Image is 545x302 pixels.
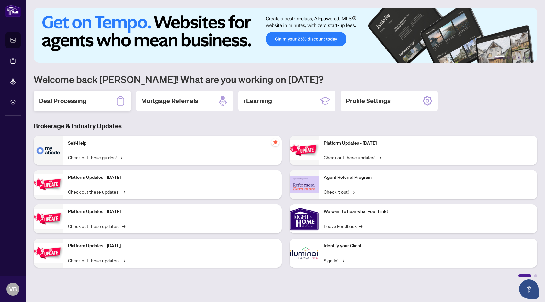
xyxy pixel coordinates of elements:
[519,279,539,299] button: Open asap
[324,222,362,230] a: Leave Feedback→
[68,243,277,250] p: Platform Updates - [DATE]
[141,96,198,105] h2: Mortgage Referrals
[378,154,381,161] span: →
[513,56,515,59] button: 3
[68,174,277,181] p: Platform Updates - [DATE]
[34,209,63,229] img: Platform Updates - July 21, 2025
[528,56,531,59] button: 6
[290,176,319,193] img: Agent Referral Program
[494,56,505,59] button: 1
[34,73,537,85] h1: Welcome back [PERSON_NAME]! What are you working on [DATE]?
[290,204,319,233] img: We want to hear what you think!
[324,188,355,195] a: Check it out!→
[324,174,532,181] p: Agent Referral Program
[39,96,86,105] h2: Deal Processing
[271,138,279,146] span: pushpin
[324,140,532,147] p: Platform Updates - [DATE]
[122,222,125,230] span: →
[68,154,122,161] a: Check out these guides!→
[341,257,344,264] span: →
[34,8,537,63] img: Slide 0
[122,188,125,195] span: →
[359,222,362,230] span: →
[290,140,319,160] img: Platform Updates - June 23, 2025
[119,154,122,161] span: →
[68,222,125,230] a: Check out these updates!→
[290,239,319,268] img: Identify your Client
[68,208,277,215] p: Platform Updates - [DATE]
[244,96,272,105] h2: rLearning
[34,174,63,195] img: Platform Updates - September 16, 2025
[68,140,277,147] p: Self-Help
[34,122,537,131] h3: Brokerage & Industry Updates
[523,56,526,59] button: 5
[68,188,125,195] a: Check out these updates!→
[5,5,21,17] img: logo
[346,96,391,105] h2: Profile Settings
[324,154,381,161] a: Check out these updates!→
[9,285,17,294] span: VB
[34,243,63,263] img: Platform Updates - July 8, 2025
[507,56,510,59] button: 2
[324,208,532,215] p: We want to hear what you think!
[68,257,125,264] a: Check out these updates!→
[351,188,355,195] span: →
[324,243,532,250] p: Identify your Client
[518,56,520,59] button: 4
[324,257,344,264] a: Sign In!→
[122,257,125,264] span: →
[34,136,63,165] img: Self-Help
